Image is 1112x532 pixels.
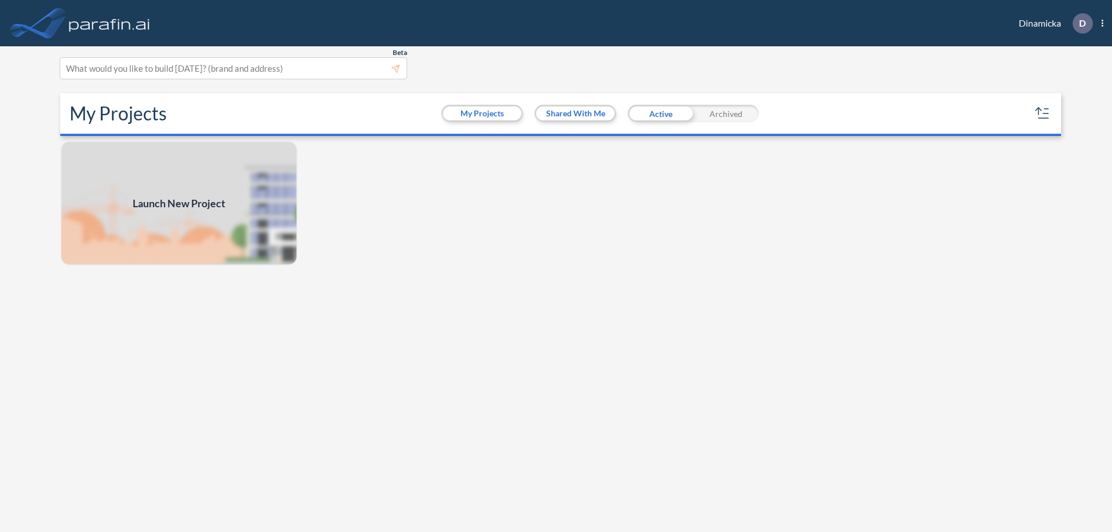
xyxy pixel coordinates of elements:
[393,48,407,57] span: Beta
[60,141,298,266] a: Launch New Project
[1001,13,1103,34] div: Dinamicka
[1033,104,1052,123] button: sort
[1079,18,1086,28] p: D
[60,141,298,266] img: add
[536,107,614,120] button: Shared With Me
[628,105,693,122] div: Active
[69,102,167,124] h2: My Projects
[133,196,225,211] span: Launch New Project
[67,12,152,35] img: logo
[443,107,521,120] button: My Projects
[693,105,759,122] div: Archived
